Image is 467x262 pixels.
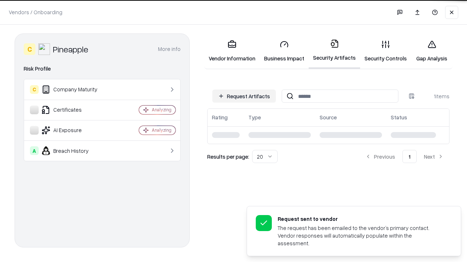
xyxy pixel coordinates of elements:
p: Results per page: [207,153,249,160]
div: Analyzing [152,107,171,113]
div: A [30,146,39,155]
div: Company Maturity [30,85,117,94]
div: Type [248,114,261,121]
p: Vendors / Onboarding [9,8,62,16]
div: Pineapple [53,43,88,55]
div: C [30,85,39,94]
div: Status [391,114,407,121]
div: The request has been emailed to the vendor’s primary contact. Vendor responses will automatically... [278,224,443,247]
div: Risk Profile [24,64,181,73]
div: Breach History [30,146,117,155]
nav: pagination [359,150,449,163]
a: Business Impact [260,34,309,68]
a: Gap Analysis [411,34,452,68]
div: Source [320,114,337,121]
a: Security Artifacts [309,33,360,69]
div: Analyzing [152,127,171,133]
button: 1 [402,150,417,163]
a: Security Controls [360,34,411,68]
div: 1 items [420,92,449,100]
button: Request Artifacts [212,90,276,103]
img: Pineapple [38,43,50,55]
div: Request sent to vendor [278,215,443,223]
div: Rating [212,114,228,121]
button: More info [158,43,181,56]
div: C [24,43,35,55]
a: Vendor Information [204,34,260,68]
div: AI Exposure [30,126,117,135]
div: Certificates [30,106,117,114]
